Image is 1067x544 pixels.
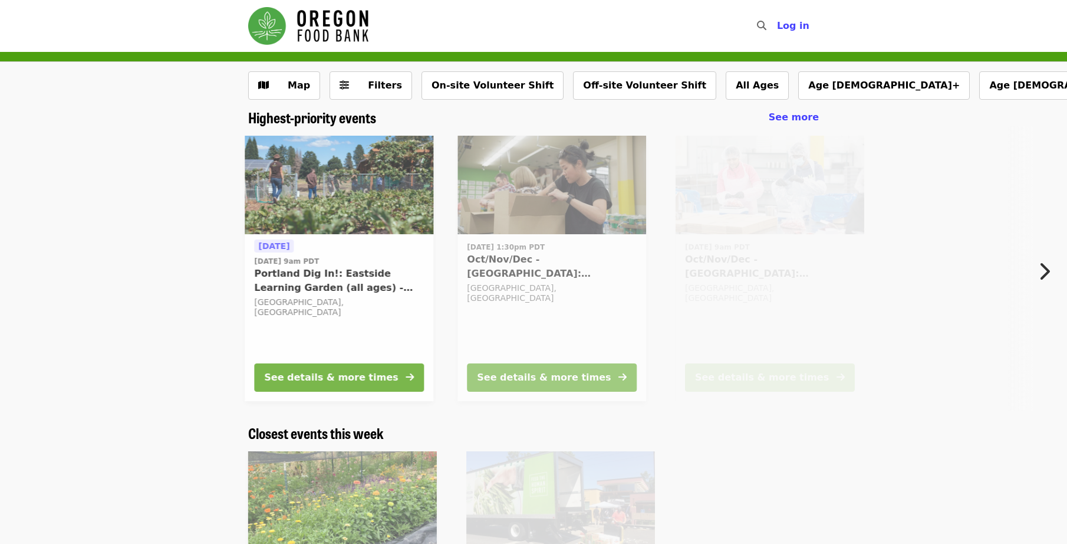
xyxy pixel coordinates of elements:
div: Highest-priority events [239,109,828,126]
span: Map [288,80,310,91]
button: Off-site Volunteer Shift [573,71,716,100]
button: Filters (0 selected) [330,71,412,100]
span: Oct/Nov/Dec - [GEOGRAPHIC_DATA]: Repack/Sort (age [DEMOGRAPHIC_DATA]+) [467,253,637,281]
time: [DATE] 9am PDT [254,256,319,267]
span: Log in [777,20,809,31]
a: See more [769,110,819,124]
span: Oct/Nov/Dec - [GEOGRAPHIC_DATA]: Repack/Sort (age [DEMOGRAPHIC_DATA]+) [685,253,855,281]
div: [GEOGRAPHIC_DATA], [GEOGRAPHIC_DATA] [685,283,855,303]
input: Search [773,12,783,40]
img: Oct/Nov/Dec - Portland: Repack/Sort (age 8+) organized by Oregon Food Bank [457,136,646,235]
time: [DATE] 1:30pm PDT [467,242,545,253]
div: See details & more times [264,371,398,385]
span: Highest-priority events [248,107,376,127]
div: Closest events this week [239,425,828,442]
img: Oct/Nov/Dec - Beaverton: Repack/Sort (age 10+) organized by Oregon Food Bank [676,136,864,235]
i: chevron-right icon [1038,260,1050,283]
i: arrow-right icon [406,372,414,383]
i: arrow-right icon [618,372,627,383]
span: [DATE] [258,241,289,251]
div: [GEOGRAPHIC_DATA], [GEOGRAPHIC_DATA] [254,297,424,317]
i: arrow-right icon [837,372,845,383]
div: See details & more times [477,371,611,385]
button: Log in [768,14,819,38]
a: See details for "Oct/Nov/Dec - Beaverton: Repack/Sort (age 10+)" [676,136,864,401]
a: Highest-priority events [248,109,376,126]
div: [GEOGRAPHIC_DATA], [GEOGRAPHIC_DATA] [467,283,637,303]
i: search icon [757,20,766,31]
button: Next item [1028,255,1067,288]
button: Show map view [248,71,320,100]
button: See details & more times [467,363,637,392]
span: Filters [368,80,402,91]
a: See details for "Oct/Nov/Dec - Portland: Repack/Sort (age 8+)" [457,136,646,401]
button: All Ages [726,71,789,100]
button: See details & more times [254,363,424,392]
img: Oregon Food Bank - Home [248,7,368,45]
i: map icon [258,80,269,91]
button: On-site Volunteer Shift [421,71,564,100]
span: Portland Dig In!: Eastside Learning Garden (all ages) - Aug/Sept/Oct [254,267,424,295]
span: Closest events this week [248,422,384,443]
img: Portland Dig In!: Eastside Learning Garden (all ages) - Aug/Sept/Oct organized by Oregon Food Bank [245,136,433,235]
a: Closest events this week [248,425,384,442]
span: See more [769,112,819,123]
i: sliders-h icon [340,80,349,91]
a: See details for "Portland Dig In!: Eastside Learning Garden (all ages) - Aug/Sept/Oct" [245,136,433,401]
button: See details & more times [685,363,855,392]
div: See details & more times [695,371,829,385]
time: [DATE] 9am PDT [685,242,750,253]
button: Age [DEMOGRAPHIC_DATA]+ [798,71,970,100]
